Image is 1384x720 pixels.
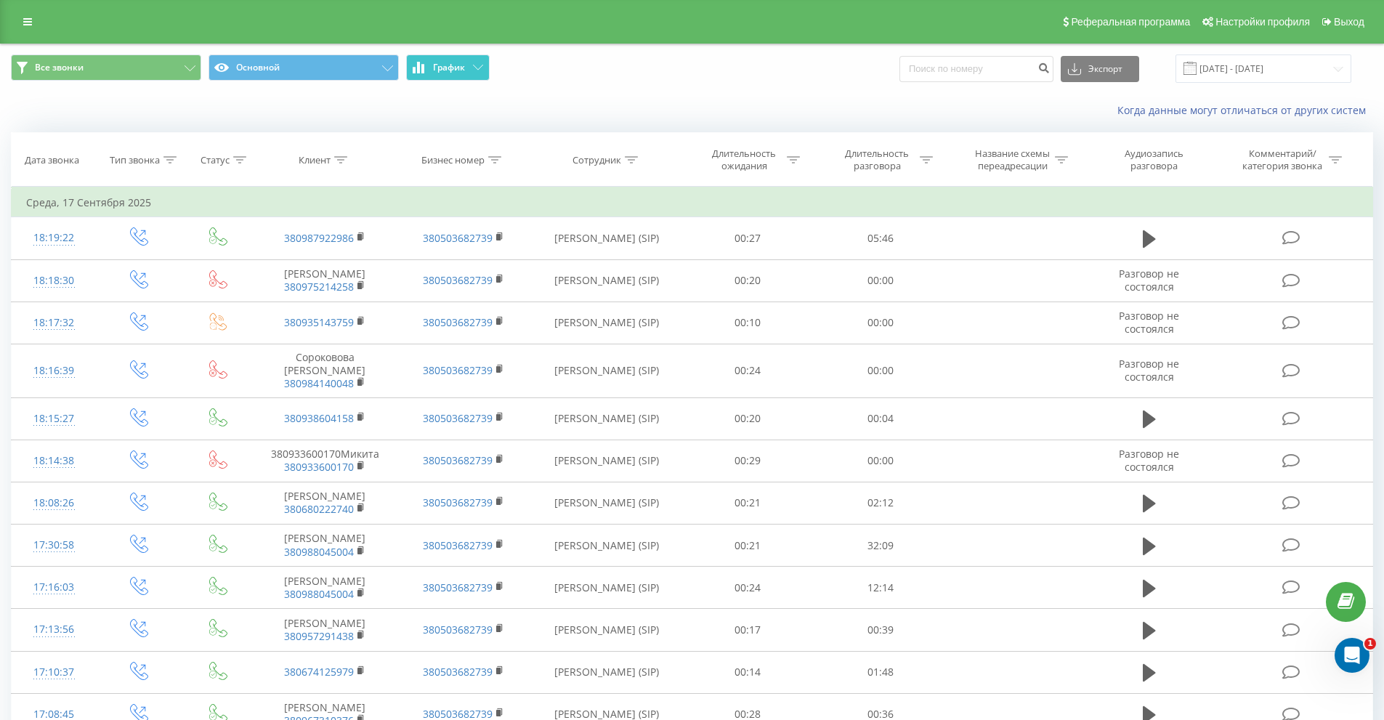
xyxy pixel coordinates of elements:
[421,154,485,166] div: Бизнес номер
[423,495,493,509] a: 380503682739
[423,273,493,287] a: 380503682739
[681,651,814,693] td: 00:14
[256,259,394,302] td: [PERSON_NAME]
[1117,103,1373,117] a: Когда данные могут отличаться от других систем
[681,525,814,567] td: 00:21
[681,397,814,440] td: 00:20
[1071,16,1190,28] span: Реферальная программа
[814,567,947,609] td: 12:14
[26,658,82,687] div: 17:10:37
[1335,638,1369,673] iframe: Intercom live chat
[423,581,493,594] a: 380503682739
[284,587,354,601] a: 380988045004
[533,651,681,693] td: [PERSON_NAME] (SIP)
[533,217,681,259] td: [PERSON_NAME] (SIP)
[814,440,947,482] td: 00:00
[284,376,354,390] a: 380984140048
[256,609,394,651] td: [PERSON_NAME]
[1119,447,1179,474] span: Разговор не состоялся
[201,154,230,166] div: Статус
[899,56,1053,82] input: Поиск по номеру
[814,217,947,259] td: 05:46
[284,629,354,643] a: 380957291438
[433,62,465,73] span: График
[209,54,399,81] button: Основной
[533,344,681,397] td: [PERSON_NAME] (SIP)
[705,147,783,172] div: Длительность ожидания
[26,531,82,559] div: 17:30:58
[26,447,82,475] div: 18:14:38
[681,440,814,482] td: 00:29
[26,405,82,433] div: 18:15:27
[284,460,354,474] a: 380933600170
[533,482,681,524] td: [PERSON_NAME] (SIP)
[256,440,394,482] td: 380933600170Микита
[681,259,814,302] td: 00:20
[284,411,354,425] a: 380938604158
[256,567,394,609] td: [PERSON_NAME]
[11,54,201,81] button: Все звонки
[26,267,82,295] div: 18:18:30
[1119,357,1179,384] span: Разговор не состоялся
[814,525,947,567] td: 32:09
[299,154,331,166] div: Клиент
[26,357,82,385] div: 18:16:39
[533,302,681,344] td: [PERSON_NAME] (SIP)
[1334,16,1364,28] span: Выход
[423,231,493,245] a: 380503682739
[423,411,493,425] a: 380503682739
[26,309,82,337] div: 18:17:32
[423,315,493,329] a: 380503682739
[814,651,947,693] td: 01:48
[423,665,493,679] a: 380503682739
[533,567,681,609] td: [PERSON_NAME] (SIP)
[814,259,947,302] td: 00:00
[681,344,814,397] td: 00:24
[838,147,916,172] div: Длительность разговора
[1119,267,1179,294] span: Разговор не состоялся
[284,280,354,294] a: 380975214258
[25,154,79,166] div: Дата звонка
[256,525,394,567] td: [PERSON_NAME]
[284,315,354,329] a: 380935143759
[26,615,82,644] div: 17:13:56
[814,609,947,651] td: 00:39
[284,502,354,516] a: 380680222740
[1240,147,1325,172] div: Комментарий/категория звонка
[284,231,354,245] a: 380987922986
[681,609,814,651] td: 00:17
[1106,147,1201,172] div: Аудиозапись разговора
[974,147,1051,172] div: Название схемы переадресации
[110,154,160,166] div: Тип звонка
[681,482,814,524] td: 00:21
[26,489,82,517] div: 18:08:26
[814,397,947,440] td: 00:04
[533,259,681,302] td: [PERSON_NAME] (SIP)
[423,363,493,377] a: 380503682739
[256,482,394,524] td: [PERSON_NAME]
[814,344,947,397] td: 00:00
[423,538,493,552] a: 380503682739
[814,302,947,344] td: 00:00
[12,188,1373,217] td: Среда, 17 Сентября 2025
[681,567,814,609] td: 00:24
[26,573,82,602] div: 17:16:03
[284,665,354,679] a: 380674125979
[681,217,814,259] td: 00:27
[1119,309,1179,336] span: Разговор не состоялся
[1061,56,1139,82] button: Экспорт
[533,525,681,567] td: [PERSON_NAME] (SIP)
[681,302,814,344] td: 00:10
[533,609,681,651] td: [PERSON_NAME] (SIP)
[406,54,490,81] button: График
[1364,638,1376,650] span: 1
[533,397,681,440] td: [PERSON_NAME] (SIP)
[35,62,84,73] span: Все звонки
[423,623,493,636] a: 380503682739
[572,154,621,166] div: Сотрудник
[423,453,493,467] a: 380503682739
[256,344,394,397] td: Сороковова [PERSON_NAME]
[26,224,82,252] div: 18:19:22
[284,545,354,559] a: 380988045004
[1215,16,1310,28] span: Настройки профиля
